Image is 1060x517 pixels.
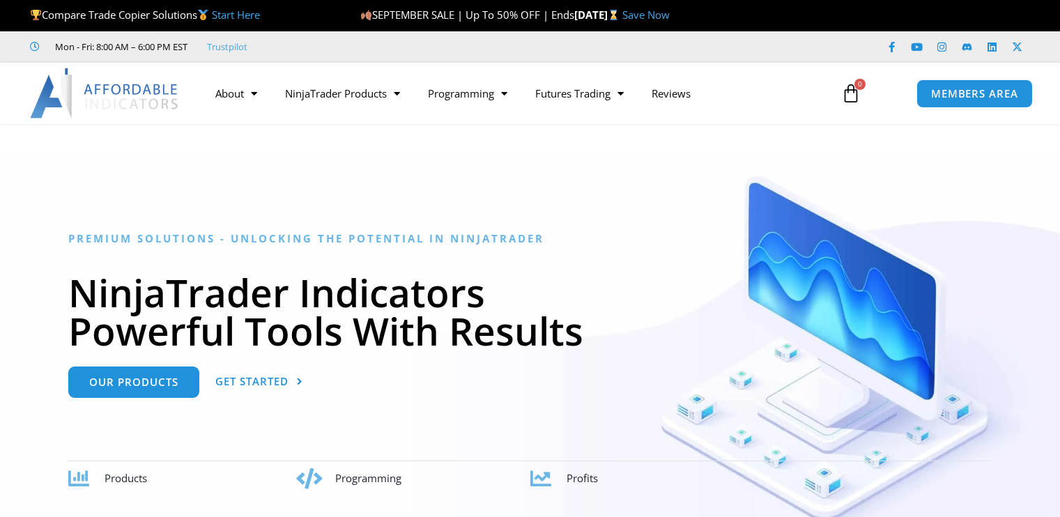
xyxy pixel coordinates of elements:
a: NinjaTrader Products [271,77,414,109]
a: Our Products [68,366,199,398]
span: Mon - Fri: 8:00 AM – 6:00 PM EST [52,38,187,55]
span: Get Started [215,376,289,387]
img: LogoAI | Affordable Indicators – NinjaTrader [30,68,180,118]
a: MEMBERS AREA [916,79,1033,108]
span: MEMBERS AREA [931,88,1018,99]
strong: [DATE] [574,8,622,22]
span: 0 [854,79,866,90]
a: Start Here [212,8,260,22]
span: Our Products [89,377,178,387]
span: Compare Trade Copier Solutions [30,8,260,22]
a: Reviews [638,77,705,109]
img: 🥇 [198,10,208,20]
nav: Menu [201,77,827,109]
img: 🏆 [31,10,41,20]
span: Products [105,471,147,485]
a: Futures Trading [521,77,638,109]
a: About [201,77,271,109]
a: Trustpilot [207,38,247,55]
h1: NinjaTrader Indicators Powerful Tools With Results [68,273,992,350]
a: Save Now [622,8,670,22]
span: Profits [567,471,598,485]
img: ⌛ [608,10,619,20]
span: SEPTEMBER SALE | Up To 50% OFF | Ends [360,8,574,22]
h6: Premium Solutions - Unlocking the Potential in NinjaTrader [68,232,992,245]
a: Programming [414,77,521,109]
img: 🍂 [361,10,371,20]
a: Get Started [215,366,303,398]
a: 0 [820,73,882,114]
span: Programming [335,471,401,485]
